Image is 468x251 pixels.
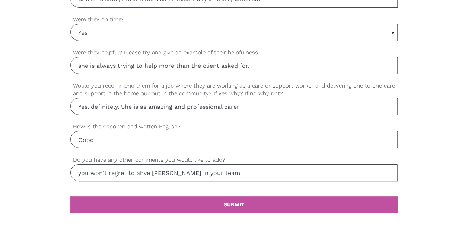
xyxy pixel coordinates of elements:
b: SUBMIT [224,201,244,207]
label: Were they helpful? Please try and give an example of their helpfulness [70,48,398,57]
label: Would you recommend them for a job where they are working as a care or support worker and deliver... [70,82,398,98]
label: How is their spoken and written English? [70,123,398,131]
label: Do you have any other comments you would like to add? [70,156,398,164]
label: Were they on time? [70,15,398,24]
a: SUBMIT [70,196,398,213]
